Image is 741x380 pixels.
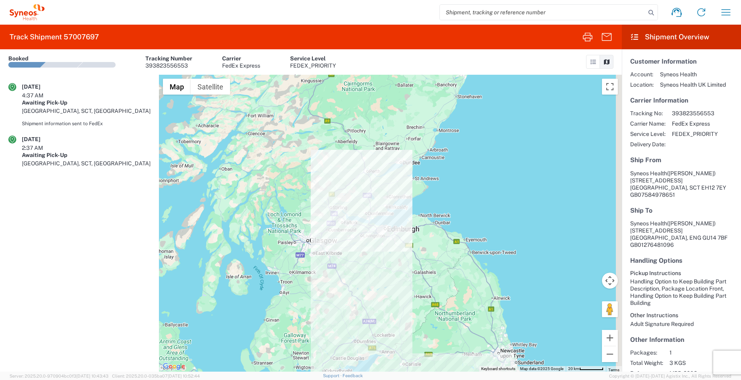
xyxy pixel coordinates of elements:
[630,71,654,78] span: Account:
[630,257,733,264] h5: Handling Options
[568,366,579,371] span: 20 km
[630,220,733,248] address: [GEOGRAPHIC_DATA], ENG GU14 7BF GB
[10,32,99,42] h2: Track Shipment 57007697
[669,370,715,377] span: MPP-2608
[602,79,618,95] button: Toggle fullscreen view
[672,120,718,127] span: FedEx Express
[638,242,674,248] span: 01276481096
[602,273,618,289] button: Map camera controls
[440,5,646,20] input: Shipment, tracking or reference number
[630,177,683,184] span: [STREET_ADDRESS]
[630,270,733,277] h6: Pickup Instructions
[630,336,733,343] h5: Other Information
[660,81,726,88] span: Syneos Health UK Limited
[22,120,151,127] div: Shipment information sent to FedEx
[630,207,733,214] h5: Ship To
[630,141,666,148] span: Delivery Date:
[8,55,29,62] div: Booked
[290,62,336,69] div: FEDEX_PRIORITY
[602,346,618,362] button: Zoom out
[669,349,715,356] span: 1
[608,368,619,372] a: Terms
[669,359,715,366] span: 3 KGS
[145,62,192,69] div: 393823556553
[630,110,666,117] span: Tracking No:
[22,144,62,151] div: 2:37 AM
[163,79,191,95] button: Show street map
[145,55,192,62] div: Tracking Number
[630,58,733,65] h5: Customer Information
[630,170,667,176] span: Syneos Health
[222,55,260,62] div: Carrier
[22,83,62,90] div: [DATE]
[609,372,731,380] span: Copyright © [DATE]-[DATE] Agistix Inc., All Rights Reserved
[76,374,108,378] span: [DATE] 10:43:43
[630,120,666,127] span: Carrier Name:
[630,156,733,164] h5: Ship From
[660,71,726,78] span: Syneos Health
[22,99,151,106] div: Awaiting Pick-Up
[161,361,187,372] img: Google
[22,92,62,99] div: 4:37 AM
[342,373,363,378] a: Feedback
[667,220,716,227] span: ([PERSON_NAME])
[481,366,515,372] button: Keyboard shortcuts
[630,130,666,138] span: Service Level:
[672,110,718,117] span: 393823556553
[168,374,200,378] span: [DATE] 10:52:44
[520,366,563,371] span: Map data ©2025 Google
[630,320,733,328] div: Adult Signature Required
[630,278,733,306] div: Handling Option to Keep Building Part Description, Package Location Front, Handling Option to Kee...
[602,330,618,346] button: Zoom in
[622,25,741,49] header: Shipment Overview
[22,136,62,143] div: [DATE]
[10,374,108,378] span: Server: 2025.20.0-970904bc0f3
[290,55,336,62] div: Service Level
[222,62,260,69] div: FedEx Express
[22,151,151,159] div: Awaiting Pick-Up
[22,107,151,114] div: [GEOGRAPHIC_DATA], SCT, [GEOGRAPHIC_DATA]
[191,79,230,95] button: Show satellite imagery
[161,361,187,372] a: Open this area in Google Maps (opens a new window)
[630,312,733,319] h6: Other Instructions
[630,97,733,104] h5: Carrier Information
[630,370,663,377] span: Reference:
[630,170,733,198] address: [GEOGRAPHIC_DATA], SCT EH12 7EY GB
[22,160,151,167] div: [GEOGRAPHIC_DATA], SCT, [GEOGRAPHIC_DATA]
[602,301,618,317] button: Drag Pegman onto the map to open Street View
[630,359,663,366] span: Total Weight:
[323,373,343,378] a: Support
[638,192,675,198] span: 07584978651
[566,366,606,372] button: Map Scale: 20 km per 57 pixels
[630,349,663,356] span: Packages:
[672,130,718,138] span: FEDEX_PRIORITY
[112,374,200,378] span: Client: 2025.20.0-035ba07
[667,170,716,176] span: ([PERSON_NAME])
[630,81,654,88] span: Location:
[630,220,716,234] span: Syneos Health [STREET_ADDRESS]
